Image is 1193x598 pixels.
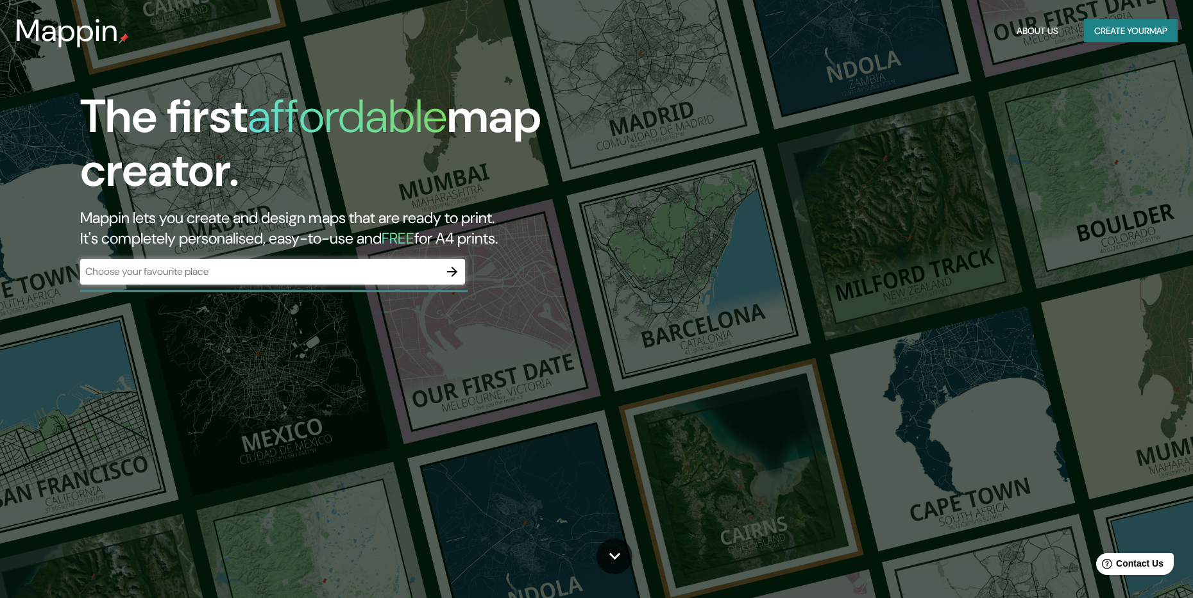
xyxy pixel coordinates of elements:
[15,13,119,49] h3: Mappin
[80,264,439,279] input: Choose your favourite place
[248,87,447,146] h1: affordable
[1084,19,1178,43] button: Create yourmap
[119,33,129,44] img: mappin-pin
[80,90,677,208] h1: The first map creator.
[382,228,414,248] h5: FREE
[1011,19,1063,43] button: About Us
[1079,548,1179,584] iframe: Help widget launcher
[80,208,677,249] h2: Mappin lets you create and design maps that are ready to print. It's completely personalised, eas...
